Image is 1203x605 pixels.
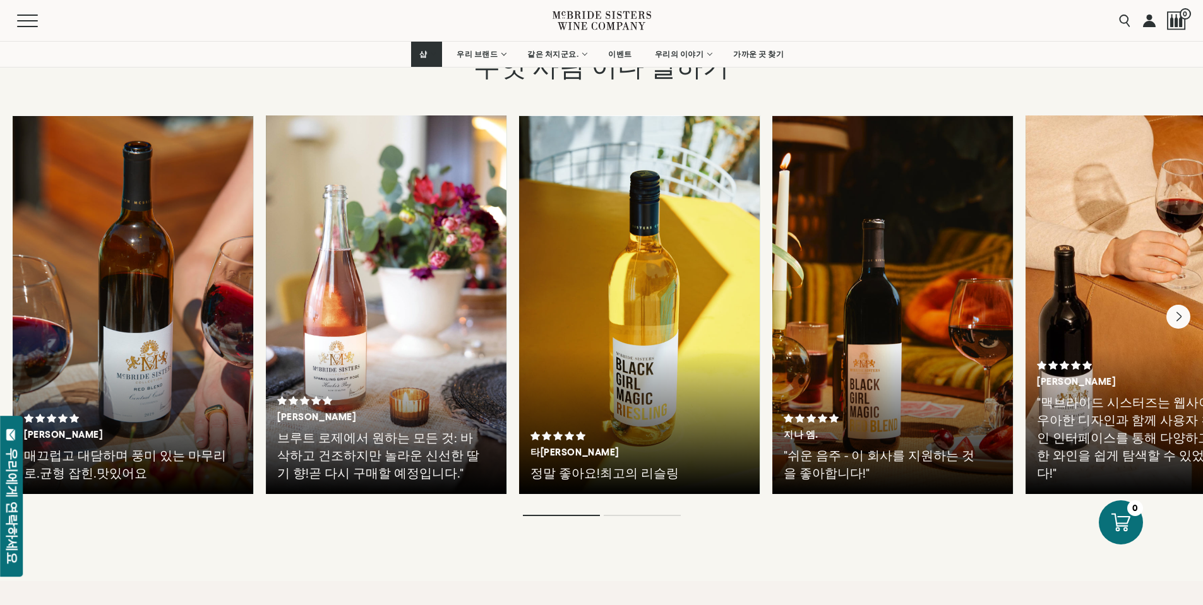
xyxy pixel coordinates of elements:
font: 이벤트 [608,50,632,59]
li: Page dot 1 [523,515,600,516]
a: 우리의 이야기 [647,42,719,67]
font: 균형 잡힌. [40,466,97,480]
font: 타[PERSON_NAME] [530,447,619,457]
font: 최고의 리슬링 [600,466,679,480]
a: 이벤트 [600,42,640,67]
font: 맛있어요 [97,466,147,480]
font: 우리의 이야기 [655,50,704,59]
a: 샵 [411,42,443,67]
font: [PERSON_NAME] [277,411,356,422]
span: 0 [1180,8,1191,20]
a: 같은 처지군요. [519,42,594,67]
font: 우리에게 연락하세요 [4,447,20,564]
button: Next [1166,305,1190,329]
font: 브루트 로제에서 원하는 모든 것: 바삭하고 건조하지만 놀라운 신선한 딸기 향! [277,431,479,480]
font: 매끄럽고 대담하며 풍미 있는 마무리로. [24,449,226,480]
font: 곧 다시 구매할 예정입니다." [309,466,464,480]
font: 같은 처지군요. [527,50,578,59]
font: 우리 브랜드 [457,50,498,59]
a: 우리 브랜드 [448,42,513,67]
font: "쉬운 음주 - 이 회사를 지원하는 것을 좋아합니다!" [784,449,974,480]
font: [PERSON_NAME] [1037,376,1115,387]
button: Mobile Menu Trigger [17,15,63,27]
li: Page dot 2 [604,515,681,516]
font: 지나 엠. [784,429,818,440]
div: 0 [1127,500,1143,516]
a: 가까운 곳 찾기 [725,42,792,67]
font: 가까운 곳 찾기 [733,50,784,59]
font: 정말 좋아요! [530,466,600,480]
font: [PERSON_NAME] [24,429,102,440]
font: 샵 [419,50,428,59]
